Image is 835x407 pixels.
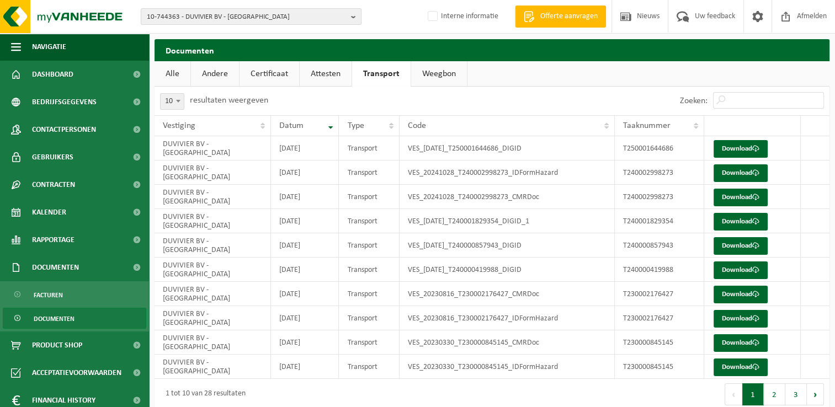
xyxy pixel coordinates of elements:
td: T240002998273 [615,185,704,209]
span: Navigatie [32,33,66,61]
td: VES_20230330_T230000845145_IDFormHazard [400,355,615,379]
a: Attesten [300,61,352,87]
td: T230000845145 [615,355,704,379]
a: Download [714,261,768,279]
span: Rapportage [32,226,75,254]
td: T240001829354 [615,209,704,233]
span: Bedrijfsgegevens [32,88,97,116]
span: Facturen [34,285,63,306]
td: DUVIVIER BV - [GEOGRAPHIC_DATA] [155,136,271,160]
td: [DATE] [271,355,339,379]
a: Download [714,213,768,231]
span: Product Shop [32,331,82,359]
td: Transport [339,258,400,282]
a: Certificaat [240,61,299,87]
button: 1 [742,383,764,405]
td: Transport [339,355,400,379]
span: Datum [279,121,304,130]
td: T240002998273 [615,160,704,185]
span: 10-744363 - DUVIVIER BV - [GEOGRAPHIC_DATA] [147,9,347,25]
span: Dashboard [32,61,73,88]
label: resultaten weergeven [190,96,268,105]
td: Transport [339,282,400,306]
span: Code [408,121,426,130]
a: Documenten [3,308,146,329]
td: [DATE] [271,185,339,209]
td: T240000419988 [615,258,704,282]
span: Vestiging [163,121,195,130]
td: DUVIVIER BV - [GEOGRAPHIC_DATA] [155,185,271,209]
button: Previous [725,383,742,405]
td: [DATE] [271,160,339,185]
td: DUVIVIER BV - [GEOGRAPHIC_DATA] [155,233,271,258]
span: Kalender [32,199,66,226]
span: Contactpersonen [32,116,96,143]
td: DUVIVIER BV - [GEOGRAPHIC_DATA] [155,355,271,379]
td: [DATE] [271,136,339,160]
td: [DATE] [271,330,339,355]
a: Weegbon [411,61,467,87]
button: Next [807,383,824,405]
td: DUVIVIER BV - [GEOGRAPHIC_DATA] [155,306,271,330]
span: Contracten [32,171,75,199]
td: T240000857943 [615,233,704,258]
td: DUVIVIER BV - [GEOGRAPHIC_DATA] [155,330,271,355]
td: [DATE] [271,282,339,306]
span: Gebruikers [32,143,73,171]
td: [DATE] [271,306,339,330]
button: 10-744363 - DUVIVIER BV - [GEOGRAPHIC_DATA] [141,8,361,25]
td: VES_[DATE]_T240000857943_DIGID [400,233,615,258]
span: Type [347,121,364,130]
td: VES_20230816_T230002176427_IDFormHazard [400,306,615,330]
span: Offerte aanvragen [538,11,600,22]
label: Zoeken: [680,97,708,105]
td: Transport [339,330,400,355]
div: 1 tot 10 van 28 resultaten [160,384,246,404]
td: Transport [339,185,400,209]
td: VES_20230330_T230000845145_CMRDoc [400,330,615,355]
td: [DATE] [271,209,339,233]
td: VES_[DATE]_T250001644686_DIGID [400,136,615,160]
td: Transport [339,209,400,233]
td: Transport [339,160,400,185]
td: DUVIVIER BV - [GEOGRAPHIC_DATA] [155,160,271,185]
a: Facturen [3,284,146,305]
td: T250001644686 [615,136,704,160]
a: Download [714,358,768,376]
h2: Documenten [155,39,829,61]
td: VES_20241028_T240002998273_IDFormHazard [400,160,615,185]
td: [DATE] [271,233,339,258]
label: Interne informatie [426,8,498,25]
span: 10 [161,94,184,109]
td: T230000845145 [615,330,704,355]
td: Transport [339,306,400,330]
td: DUVIVIER BV - [GEOGRAPHIC_DATA] [155,258,271,282]
td: Transport [339,233,400,258]
td: Transport [339,136,400,160]
a: Alle [155,61,190,87]
button: 3 [785,383,807,405]
span: Acceptatievoorwaarden [32,359,121,387]
a: Andere [191,61,239,87]
a: Download [714,286,768,303]
td: VES_[DATE]_T240000419988_DIGID [400,258,615,282]
span: Documenten [34,308,75,329]
td: [DATE] [271,258,339,282]
a: Download [714,237,768,255]
td: T230002176427 [615,306,704,330]
a: Offerte aanvragen [515,6,606,28]
td: DUVIVIER BV - [GEOGRAPHIC_DATA] [155,209,271,233]
span: 10 [160,93,184,110]
td: VES_[DATE]_T240001829354_DIGID_1 [400,209,615,233]
a: Download [714,334,768,352]
a: Download [714,164,768,182]
td: VES_20241028_T240002998273_CMRDoc [400,185,615,209]
td: DUVIVIER BV - [GEOGRAPHIC_DATA] [155,282,271,306]
span: Documenten [32,254,79,281]
td: VES_20230816_T230002176427_CMRDoc [400,282,615,306]
a: Transport [352,61,411,87]
a: Download [714,310,768,328]
a: Download [714,189,768,206]
a: Download [714,140,768,158]
span: Taaknummer [623,121,671,130]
